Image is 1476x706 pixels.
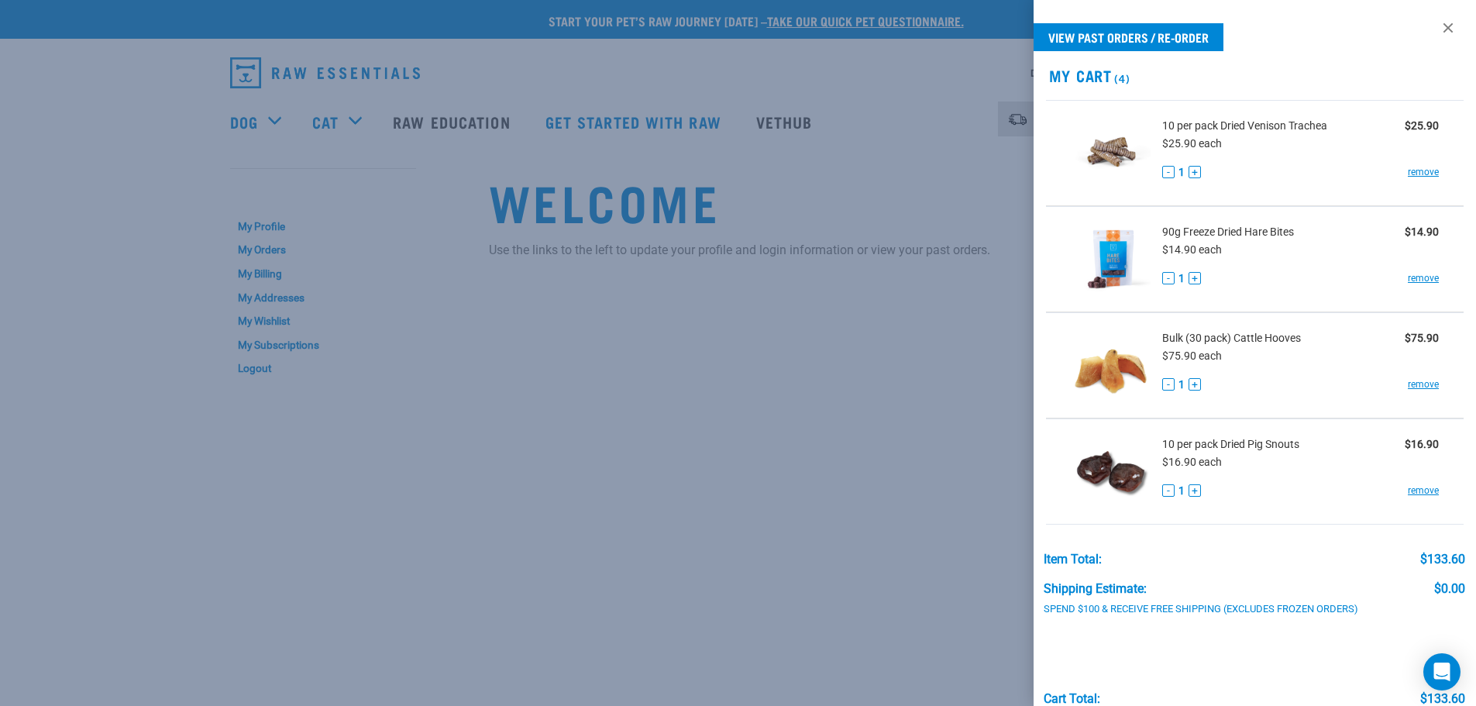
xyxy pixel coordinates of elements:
[1420,553,1465,567] div: $133.60
[1405,332,1439,344] strong: $75.90
[1423,653,1461,691] div: Open Intercom Messenger
[1162,350,1222,362] span: $75.90 each
[1178,270,1185,287] span: 1
[1044,553,1102,567] div: Item Total:
[1408,271,1439,285] a: remove
[1071,113,1151,193] img: Dried Venison Trachea
[1408,484,1439,498] a: remove
[1434,582,1465,596] div: $0.00
[1189,378,1201,391] button: +
[1162,118,1327,134] span: 10 per pack Dried Venison Trachea
[1405,226,1439,238] strong: $14.90
[1112,75,1130,81] span: (4)
[1162,484,1175,497] button: -
[1405,438,1439,450] strong: $16.90
[1178,377,1185,393] span: 1
[1162,272,1175,284] button: -
[1044,604,1377,615] div: Spend $100 & Receive Free Shipping (Excludes Frozen Orders)
[1408,377,1439,391] a: remove
[1162,378,1175,391] button: -
[1405,119,1439,132] strong: $25.90
[1044,582,1147,596] div: Shipping Estimate:
[1071,325,1151,405] img: Cattle Hooves
[1162,137,1222,150] span: $25.90 each
[1162,456,1222,468] span: $16.90 each
[1420,692,1465,706] div: $133.60
[1178,483,1185,499] span: 1
[1408,165,1439,179] a: remove
[1189,484,1201,497] button: +
[1071,219,1151,299] img: Freeze Dried Hare Bites
[1178,164,1185,181] span: 1
[1189,272,1201,284] button: +
[1044,692,1100,706] div: Cart total:
[1162,330,1301,346] span: Bulk (30 pack) Cattle Hooves
[1162,224,1294,240] span: 90g Freeze Dried Hare Bites
[1162,166,1175,178] button: -
[1034,23,1223,51] a: View past orders / re-order
[1162,243,1222,256] span: $14.90 each
[1071,432,1151,511] img: Dried Pig Snouts
[1189,166,1201,178] button: +
[1162,436,1299,453] span: 10 per pack Dried Pig Snouts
